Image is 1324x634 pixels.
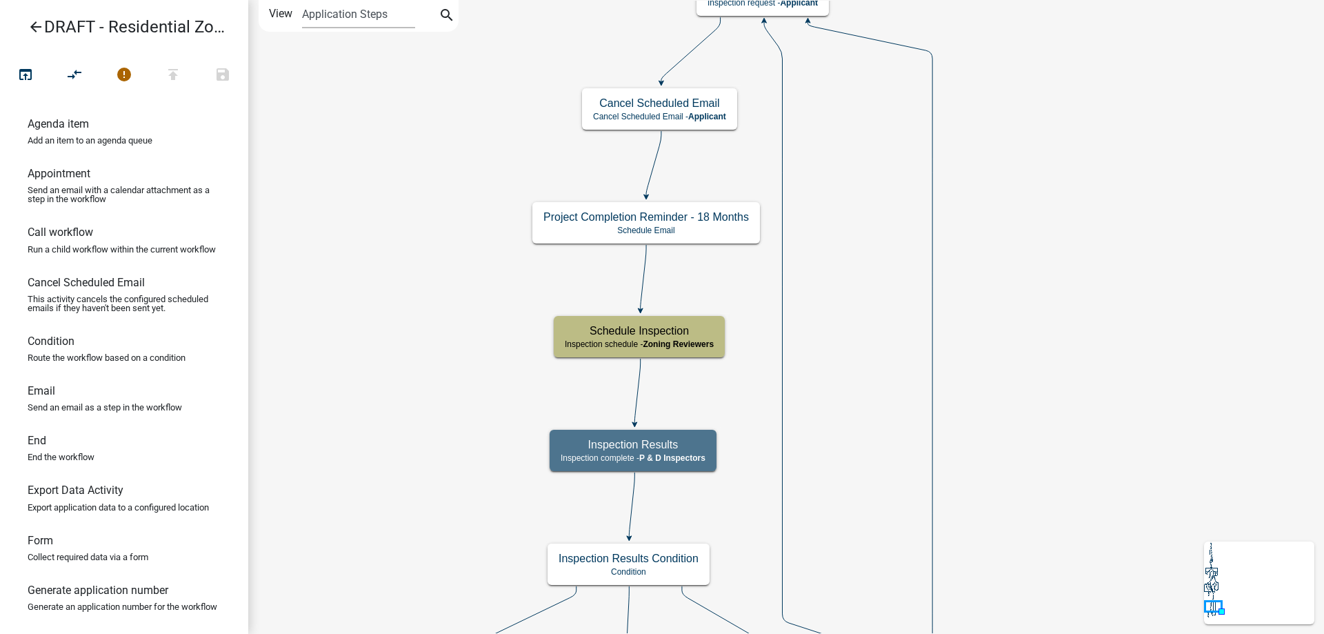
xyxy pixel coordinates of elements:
[565,339,714,349] p: Inspection schedule -
[28,276,145,289] h6: Cancel Scheduled Email
[439,7,455,26] i: search
[643,339,714,349] span: Zoning Reviewers
[28,117,89,130] h6: Agenda item
[17,66,34,86] i: open_in_browser
[67,66,83,86] i: compare_arrows
[559,552,699,565] h5: Inspection Results Condition
[28,384,55,397] h6: Email
[593,97,726,110] h5: Cancel Scheduled Email
[99,61,149,90] button: 1 problems in this workflow
[436,6,458,28] button: search
[28,534,53,547] h6: Form
[28,19,44,38] i: arrow_back
[543,210,749,224] h5: Project Completion Reminder - 18 Months
[28,167,90,180] h6: Appointment
[148,61,198,90] button: Publish
[1,61,248,94] div: Workflow actions
[28,503,209,512] p: Export application data to a configured location
[688,112,726,121] span: Applicant
[28,602,217,611] p: Generate an application number for the workflow
[561,438,705,451] h5: Inspection Results
[1,61,50,90] button: Test Workflow
[11,11,226,43] a: DRAFT - Residential Zoning Permit
[561,453,705,463] p: Inspection complete -
[214,66,231,86] i: save
[28,335,74,348] h6: Condition
[198,61,248,90] button: Save
[28,403,182,412] p: Send an email as a step in the workflow
[28,353,185,362] p: Route the workflow based on a condition
[28,186,221,204] p: Send an email with a calendar attachment as a step in the workflow
[50,61,99,90] button: Auto Layout
[593,112,726,121] p: Cancel Scheduled Email -
[165,66,181,86] i: publish
[28,584,168,597] h6: Generate application number
[28,484,123,497] h6: Export Data Activity
[559,567,699,577] p: Condition
[28,453,94,462] p: End the workflow
[28,245,216,254] p: Run a child workflow within the current workflow
[543,226,749,235] p: Schedule Email
[565,324,714,337] h5: Schedule Inspection
[28,553,148,562] p: Collect required data via a form
[28,295,221,313] p: This activity cancels the configured scheduled emails if they haven't been sent yet.
[639,453,705,463] span: P & D Inspectors
[116,66,132,86] i: error
[28,226,93,239] h6: Call workflow
[28,136,152,145] p: Add an item to an agenda queue
[28,434,46,447] h6: End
